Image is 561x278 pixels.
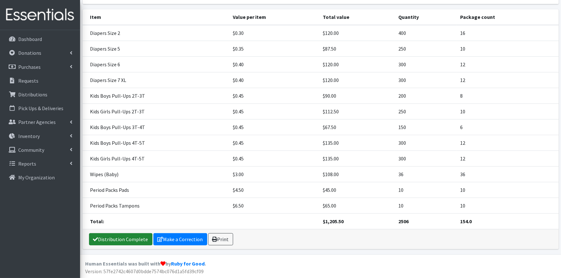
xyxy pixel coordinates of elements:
[229,56,319,72] td: $0.40
[85,260,206,267] strong: Human Essentials was built with by .
[460,218,472,225] strong: 154.0
[18,119,56,125] p: Partner Agencies
[319,151,394,166] td: $135.00
[319,103,394,119] td: $112.50
[394,25,457,41] td: 400
[83,25,229,41] td: Diapers Size 2
[394,182,457,198] td: 10
[83,72,229,88] td: Diapers Size 7 XL
[18,50,41,56] p: Donations
[229,103,319,119] td: $0.45
[319,72,394,88] td: $120.00
[83,88,229,103] td: Kids Boys Pull-Ups 2T-3T
[18,91,47,98] p: Distributions
[3,116,77,128] a: Partner Agencies
[229,182,319,198] td: $4.50
[394,72,457,88] td: 300
[319,198,394,213] td: $65.00
[457,166,559,182] td: 36
[229,72,319,88] td: $0.40
[3,143,77,156] a: Community
[319,119,394,135] td: $67.50
[457,119,559,135] td: 6
[18,78,38,84] p: Requests
[319,9,394,25] th: Total value
[153,233,207,245] a: Make a Correction
[457,198,559,213] td: 10
[3,61,77,73] a: Purchases
[83,151,229,166] td: Kids Girls Pull-Ups 4T-5T
[394,198,457,213] td: 10
[83,135,229,151] td: Kids Boys Pull-Ups 4T-5T
[457,182,559,198] td: 10
[18,147,44,153] p: Community
[3,157,77,170] a: Reports
[457,25,559,41] td: 16
[394,103,457,119] td: 250
[83,198,229,213] td: Period Packs Tampons
[457,88,559,103] td: 8
[229,41,319,56] td: $0.35
[18,160,36,167] p: Reports
[394,41,457,56] td: 250
[394,135,457,151] td: 300
[3,4,77,26] img: HumanEssentials
[83,41,229,56] td: Diapers Size 5
[90,218,104,225] strong: Total:
[457,9,559,25] th: Package count
[319,25,394,41] td: $120.00
[319,166,394,182] td: $108.00
[3,74,77,87] a: Requests
[89,233,152,245] a: Distribution Complete
[394,151,457,166] td: 300
[457,41,559,56] td: 10
[394,166,457,182] td: 36
[394,56,457,72] td: 300
[3,130,77,143] a: Inventory
[229,9,319,25] th: Value per item
[229,198,319,213] td: $6.50
[457,56,559,72] td: 12
[319,135,394,151] td: $135.00
[457,72,559,88] td: 12
[3,88,77,101] a: Distributions
[229,151,319,166] td: $0.45
[18,174,55,181] p: My Organization
[208,233,233,245] a: Print
[319,41,394,56] td: $87.50
[18,133,40,139] p: Inventory
[18,36,42,42] p: Dashboard
[83,166,229,182] td: Wipes (Baby)
[394,88,457,103] td: 200
[83,103,229,119] td: Kids Girls Pull-Ups 2T-3T
[229,135,319,151] td: $0.45
[229,88,319,103] td: $0.45
[323,218,344,225] strong: $1,205.50
[394,119,457,135] td: 150
[83,9,229,25] th: Item
[229,166,319,182] td: $3.00
[85,268,204,274] span: Version: 57fe2742c4607d0bdde7574bc076d1a5fd39cf09
[3,46,77,59] a: Donations
[457,135,559,151] td: 12
[83,56,229,72] td: Diapers Size 6
[398,218,409,225] strong: 2506
[319,56,394,72] td: $120.00
[457,103,559,119] td: 10
[3,102,77,115] a: Pick Ups & Deliveries
[18,105,63,111] p: Pick Ups & Deliveries
[3,33,77,45] a: Dashboard
[457,151,559,166] td: 12
[229,119,319,135] td: $0.45
[319,182,394,198] td: $45.00
[18,64,41,70] p: Purchases
[83,182,229,198] td: Period Packs Pads
[229,25,319,41] td: $0.30
[319,88,394,103] td: $90.00
[171,260,205,267] a: Ruby for Good
[83,119,229,135] td: Kids Boys Pull-Ups 3T-4T
[394,9,457,25] th: Quantity
[3,171,77,184] a: My Organization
